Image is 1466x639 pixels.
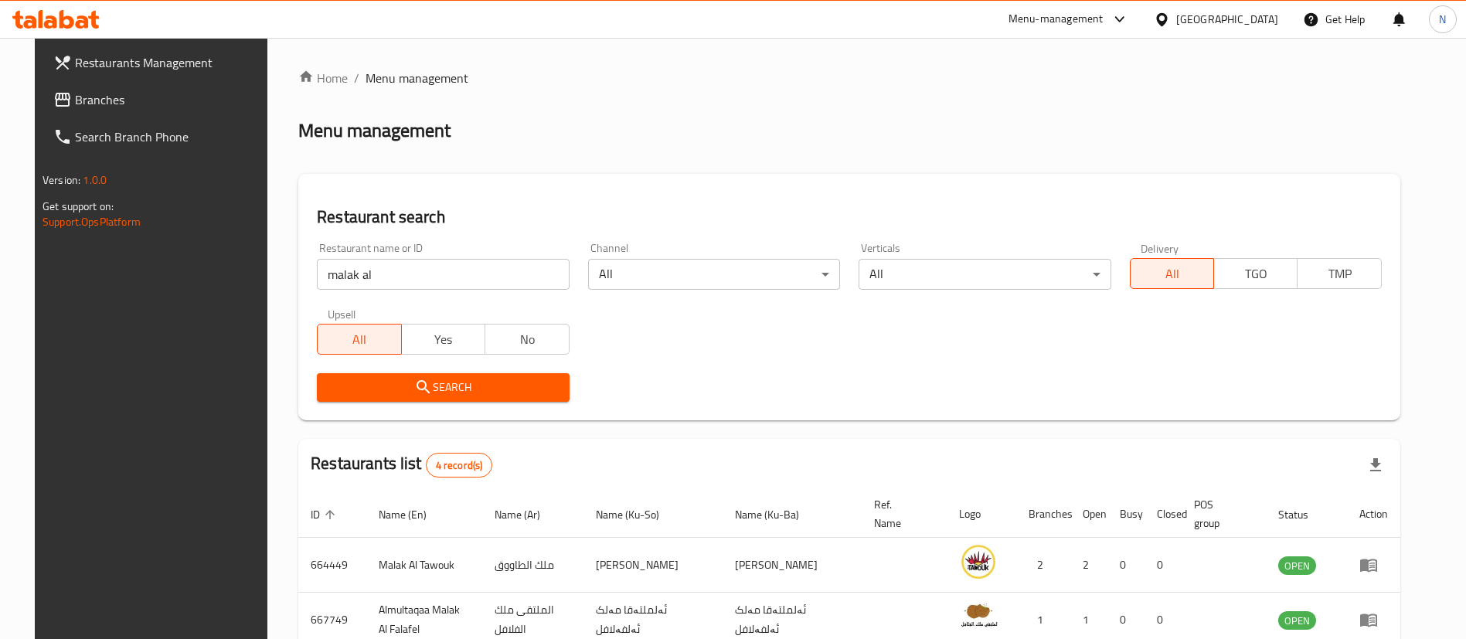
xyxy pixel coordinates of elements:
span: Name (Ku-Ba) [735,505,819,524]
th: Logo [947,491,1016,538]
span: ID [311,505,340,524]
td: 2 [1070,538,1107,593]
input: Search for restaurant name or ID.. [317,259,569,290]
a: Search Branch Phone [41,118,280,155]
h2: Restaurant search [317,206,1382,229]
h2: Menu management [298,118,451,143]
button: Search [317,373,569,402]
nav: breadcrumb [298,69,1400,87]
div: Export file [1357,447,1394,484]
li: / [354,69,359,87]
a: Restaurants Management [41,44,280,81]
span: Name (Ar) [495,505,560,524]
td: 2 [1016,538,1070,593]
a: Home [298,69,348,87]
span: Menu management [366,69,468,87]
th: Closed [1145,491,1182,538]
div: All [588,259,840,290]
label: Delivery [1141,243,1179,253]
a: Branches [41,81,280,118]
th: Action [1347,491,1400,538]
span: 4 record(s) [427,458,492,473]
button: Yes [401,324,485,355]
span: Version: [43,170,80,190]
span: No [492,328,563,351]
span: Ref. Name [874,495,928,532]
span: Status [1278,505,1328,524]
span: Name (En) [379,505,447,524]
div: OPEN [1278,611,1316,630]
span: Search [329,378,556,397]
div: Menu [1359,556,1388,574]
th: Busy [1107,491,1145,538]
button: No [485,324,569,355]
span: TMP [1304,263,1375,285]
td: Malak Al Tawouk [366,538,482,593]
button: TGO [1213,258,1298,289]
td: ملك الطاووق [482,538,583,593]
span: OPEN [1278,557,1316,575]
span: Yes [408,328,479,351]
td: 664449 [298,538,366,593]
div: Menu [1359,610,1388,629]
span: All [1137,263,1208,285]
td: [PERSON_NAME] [583,538,723,593]
span: TGO [1220,263,1291,285]
button: All [1130,258,1214,289]
a: Support.OpsPlatform [43,212,141,232]
span: Restaurants Management [75,53,267,72]
td: 0 [1107,538,1145,593]
span: N [1439,11,1446,28]
img: Malak Al Tawouk [959,542,998,581]
span: Branches [75,90,267,109]
th: Open [1070,491,1107,538]
span: POS group [1194,495,1247,532]
div: Menu-management [1009,10,1104,29]
span: Get support on: [43,196,114,216]
span: Search Branch Phone [75,127,267,146]
div: All [859,259,1111,290]
span: 1.0.0 [83,170,107,190]
div: [GEOGRAPHIC_DATA] [1176,11,1278,28]
button: TMP [1297,258,1381,289]
span: Name (Ku-So) [596,505,679,524]
div: Total records count [426,453,493,478]
td: 0 [1145,538,1182,593]
img: Almultaqaa Malak Al Falafel [959,597,998,636]
button: All [317,324,401,355]
th: Branches [1016,491,1070,538]
span: OPEN [1278,612,1316,630]
label: Upsell [328,308,356,319]
h2: Restaurants list [311,452,492,478]
div: OPEN [1278,556,1316,575]
span: All [324,328,395,351]
td: [PERSON_NAME] [723,538,862,593]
